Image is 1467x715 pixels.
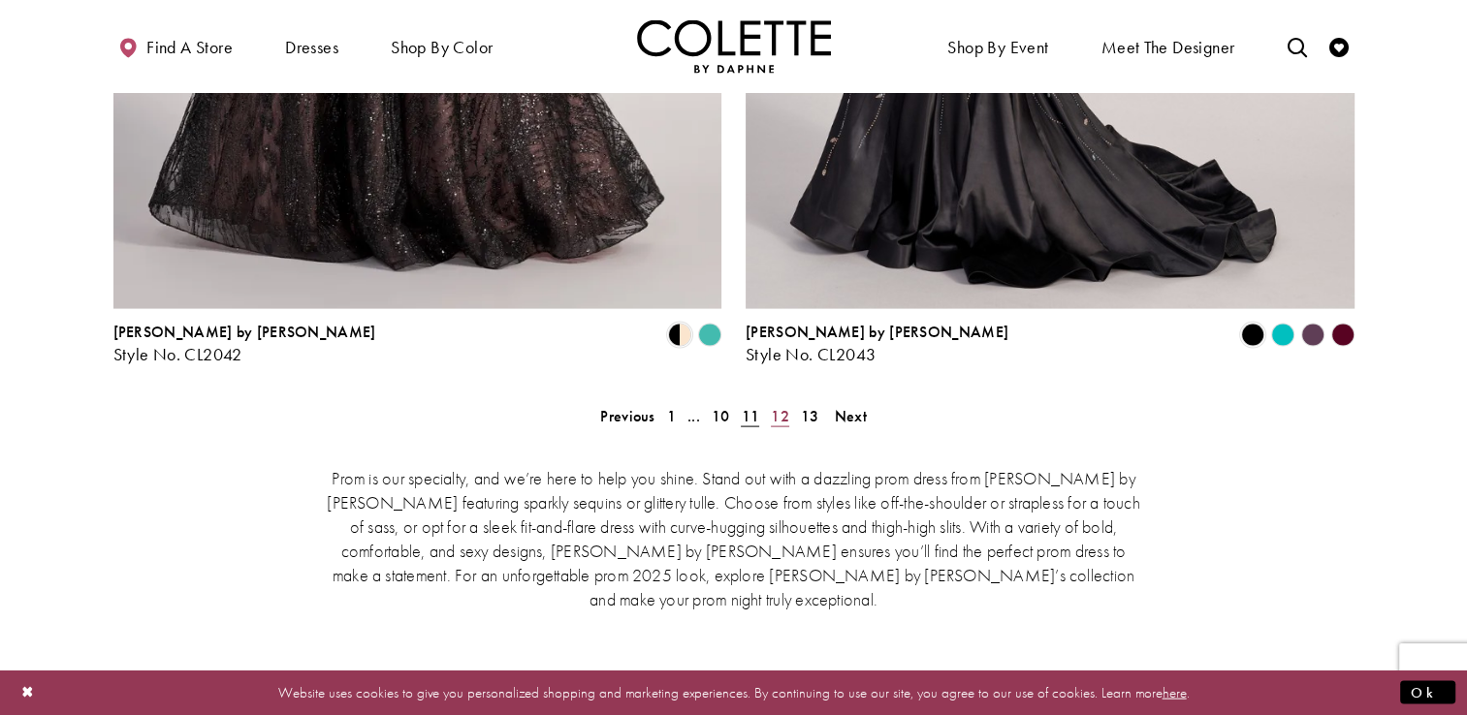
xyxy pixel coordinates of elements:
[771,406,789,426] span: 12
[746,343,876,365] span: Style No. CL2043
[795,402,825,430] a: 13
[113,322,376,342] span: [PERSON_NAME] by [PERSON_NAME]
[687,406,700,426] span: ...
[146,38,233,57] span: Find a store
[682,402,706,430] a: ...
[1097,19,1240,73] a: Meet the designer
[667,406,676,426] span: 1
[735,402,765,430] span: Current page
[637,19,831,73] a: Visit Home Page
[801,406,819,426] span: 13
[947,38,1048,57] span: Shop By Event
[113,324,376,364] div: Colette by Daphne Style No. CL2042
[661,402,682,430] a: 1
[285,38,338,57] span: Dresses
[712,406,730,426] span: 10
[1101,38,1235,57] span: Meet the designer
[600,406,654,426] span: Previous
[1241,324,1264,347] i: Black
[706,402,736,430] a: 10
[942,19,1053,73] span: Shop By Event
[1400,680,1455,704] button: Submit Dialog
[1282,19,1311,73] a: Toggle search
[113,19,238,73] a: Find a store
[835,406,867,426] span: Next
[668,324,691,347] i: Black/Nude
[765,402,795,430] a: 12
[140,679,1327,705] p: Website uses cookies to give you personalized shopping and marketing experiences. By continuing t...
[1331,324,1355,347] i: Burgundy
[1324,19,1354,73] a: Check Wishlist
[698,324,721,347] i: Turquoise
[391,38,493,57] span: Shop by color
[829,402,873,430] a: Next Page
[12,675,45,709] button: Close Dialog
[594,402,660,430] a: Prev Page
[637,19,831,73] img: Colette by Daphne
[386,19,497,73] span: Shop by color
[1301,324,1324,347] i: Plum
[746,324,1008,364] div: Colette by Daphne Style No. CL2043
[746,322,1008,342] span: [PERSON_NAME] by [PERSON_NAME]
[113,343,242,365] span: Style No. CL2042
[280,19,343,73] span: Dresses
[741,406,759,426] span: 11
[1163,682,1187,701] a: here
[1271,324,1294,347] i: Jade
[322,466,1146,611] p: Prom is our specialty, and we’re here to help you shine. Stand out with a dazzling prom dress fro...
